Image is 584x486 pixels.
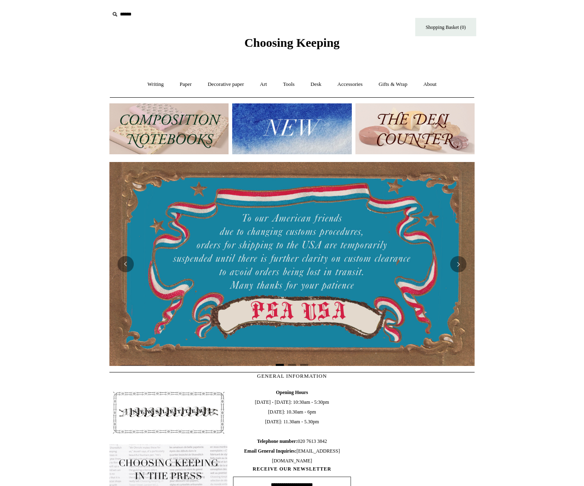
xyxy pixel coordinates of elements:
[109,103,229,154] img: 202302 Composition ledgers.jpg__PID:69722ee6-fa44-49dd-a067-31375e5d54ec
[303,74,329,95] a: Desk
[296,438,298,444] b: :
[355,103,475,154] img: The Deli Counter
[140,74,171,95] a: Writing
[257,438,298,444] b: Telephone number
[244,36,340,49] span: Choosing Keeping
[288,364,296,366] button: Page 2
[253,74,274,95] a: Art
[233,387,351,466] span: [DATE] - [DATE]: 10:30am - 5:30pm [DATE]: 10.30am - 6pm [DATE]: 11.30am - 5.30pm 020 7613 3842
[416,74,444,95] a: About
[109,387,227,438] img: pf-4db91bb9--1305-Newsletter-Button_1200x.jpg
[172,74,199,95] a: Paper
[244,448,296,454] b: Email General Inquiries:
[257,373,327,379] span: GENERAL INFORMATION
[300,364,308,366] button: Page 3
[415,18,476,36] a: Shopping Basket (0)
[233,466,351,473] span: RECEIVE OUR NEWSLETTER
[450,256,466,272] button: Next
[109,162,475,366] img: USA PSA .jpg__PID:33428022-6587-48b7-8b57-d7eefc91f15a
[200,74,251,95] a: Decorative paper
[371,74,415,95] a: Gifts & Wrap
[276,364,284,366] button: Page 1
[276,74,302,95] a: Tools
[232,103,351,154] img: New.jpg__PID:f73bdf93-380a-4a35-bcfe-7823039498e1
[330,74,370,95] a: Accessories
[244,448,340,464] span: [EMAIL_ADDRESS][DOMAIN_NAME]
[244,42,340,48] a: Choosing Keeping
[276,390,308,395] b: Opening Hours
[118,256,134,272] button: Previous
